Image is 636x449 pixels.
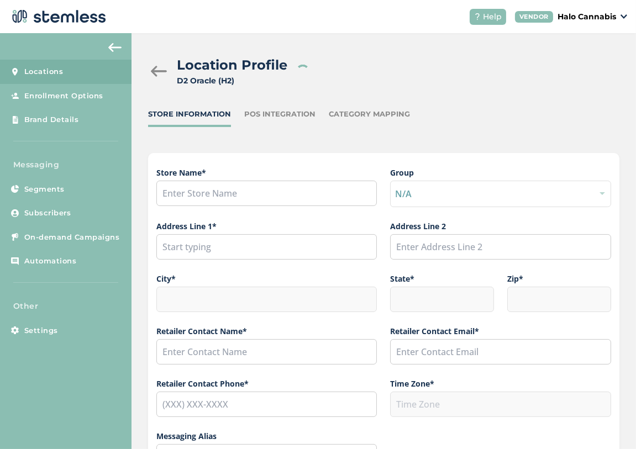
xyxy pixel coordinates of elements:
[515,11,553,23] div: VENDOR
[156,273,377,284] label: City
[390,167,611,178] label: Group
[390,220,611,232] label: Address Line 2
[156,234,377,260] input: Start typing
[507,273,611,284] label: Zip
[390,325,611,337] label: Retailer Contact Email
[329,109,410,120] div: Category Mapping
[24,114,79,125] span: Brand Details
[24,91,103,102] span: Enrollment Options
[156,378,377,389] label: Retailer Contact Phone*
[24,256,77,267] span: Automations
[177,75,287,87] div: D2 Oracle (H2)
[156,325,377,337] label: Retailer Contact Name
[390,339,611,365] input: Enter Contact Email
[156,167,377,178] label: Store Name
[108,43,122,52] img: icon-arrow-back-accent-c549486e.svg
[148,109,231,120] div: Store Information
[156,220,377,232] label: Address Line 1*
[24,232,120,243] span: On-demand Campaigns
[156,430,377,442] label: Messaging Alias
[24,208,71,219] span: Subscribers
[474,13,481,20] img: icon-help-white-03924b79.svg
[24,325,58,336] span: Settings
[390,234,611,260] input: Enter Address Line 2
[390,378,611,389] label: Time Zone
[9,6,106,28] img: logo-dark-0685b13c.svg
[558,11,616,23] p: Halo Cannabis
[24,66,64,77] span: Locations
[156,392,377,417] input: (XXX) XXX-XXXX
[156,181,377,206] input: Enter Store Name
[621,14,627,19] img: icon_down-arrow-small-66adaf34.svg
[24,184,65,195] span: Segments
[581,396,636,449] iframe: Chat Widget
[390,273,494,284] label: State
[177,55,287,75] h2: Location Profile
[244,109,316,120] div: POS Integration
[483,11,502,23] span: Help
[156,339,377,365] input: Enter Contact Name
